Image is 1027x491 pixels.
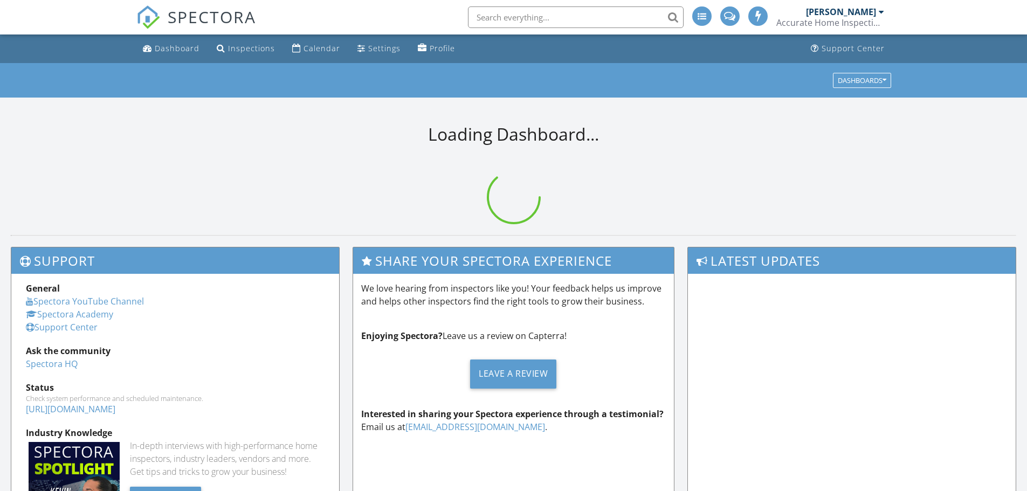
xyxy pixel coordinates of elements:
a: SPECTORA [136,15,256,37]
a: Support Center [26,321,98,333]
div: Leave a Review [470,359,556,389]
div: Inspections [228,43,275,53]
div: [PERSON_NAME] [806,6,876,17]
button: Dashboards [833,73,891,88]
h3: Share Your Spectora Experience [353,247,674,274]
div: Ask the community [26,344,325,357]
a: Spectora YouTube Channel [26,295,144,307]
a: Spectora HQ [26,358,78,370]
a: Inspections [212,39,279,59]
a: [URL][DOMAIN_NAME] [26,403,115,415]
div: Support Center [822,43,885,53]
h3: Latest Updates [688,247,1016,274]
p: We love hearing from inspectors like you! Your feedback helps us improve and helps other inspecto... [361,282,666,308]
a: Support Center [807,39,889,59]
div: Dashboard [155,43,199,53]
div: In-depth interviews with high-performance home inspectors, industry leaders, vendors and more. Ge... [130,439,325,478]
a: Profile [413,39,459,59]
div: Check system performance and scheduled maintenance. [26,394,325,403]
a: Dashboard [139,39,204,59]
a: Spectora Academy [26,308,113,320]
a: Calendar [288,39,344,59]
div: Settings [368,43,401,53]
div: Accurate Home Inspections [776,17,884,28]
div: Status [26,381,325,394]
h3: Support [11,247,339,274]
a: Settings [353,39,405,59]
p: Leave us a review on Capterra! [361,329,666,342]
strong: Interested in sharing your Spectora experience through a testimonial? [361,408,664,420]
div: Industry Knowledge [26,426,325,439]
img: The Best Home Inspection Software - Spectora [136,5,160,29]
a: Leave a Review [361,351,666,397]
p: Email us at . [361,407,666,433]
strong: General [26,282,60,294]
span: SPECTORA [168,5,256,28]
div: Profile [430,43,455,53]
div: Calendar [304,43,340,53]
div: Dashboards [838,77,886,84]
input: Search everything... [468,6,684,28]
a: [EMAIL_ADDRESS][DOMAIN_NAME] [405,421,545,433]
strong: Enjoying Spectora? [361,330,443,342]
